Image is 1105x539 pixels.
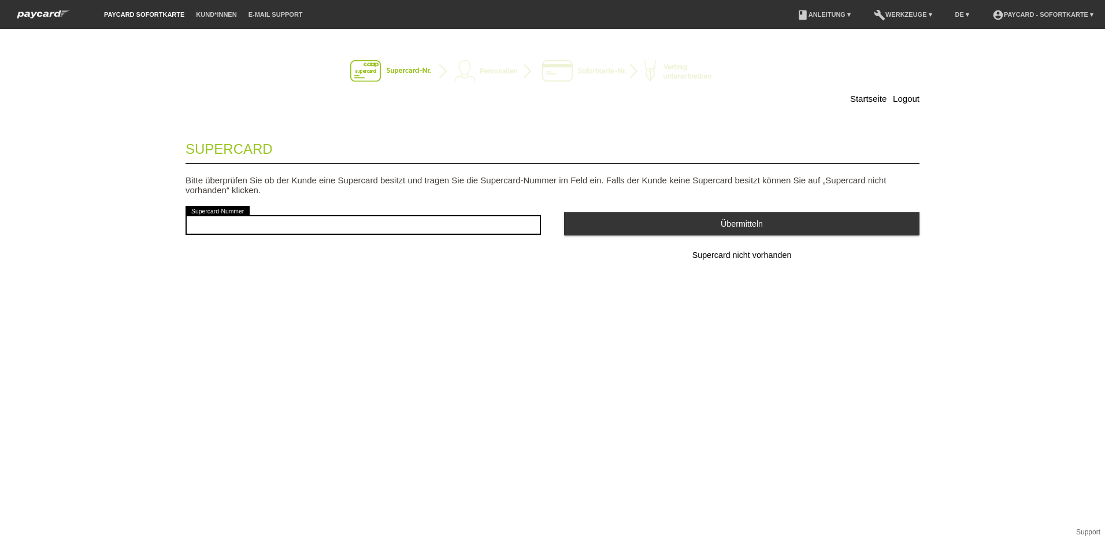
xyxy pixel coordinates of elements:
img: paycard Sofortkarte [12,8,75,20]
a: Support [1076,528,1100,536]
i: build [874,9,885,21]
a: bookAnleitung ▾ [791,11,856,18]
i: book [797,9,809,21]
a: paycard Sofortkarte [98,11,190,18]
a: buildWerkzeuge ▾ [868,11,938,18]
a: E-Mail Support [243,11,309,18]
a: Logout [893,94,919,104]
legend: Supercard [186,130,919,164]
button: Supercard nicht vorhanden [564,244,919,267]
span: Supercard nicht vorhanden [692,250,792,260]
button: Übermitteln [564,212,919,235]
a: Startseite [850,94,887,104]
a: account_circlepaycard - Sofortkarte ▾ [987,11,1099,18]
i: account_circle [992,9,1004,21]
img: instantcard-v2-de-1.png [350,60,755,83]
a: Kund*innen [190,11,242,18]
span: Übermitteln [721,219,763,228]
p: Bitte überprüfen Sie ob der Kunde eine Supercard besitzt und tragen Sie die Supercard-Nummer im F... [186,175,919,195]
a: paycard Sofortkarte [12,13,75,22]
a: DE ▾ [950,11,975,18]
